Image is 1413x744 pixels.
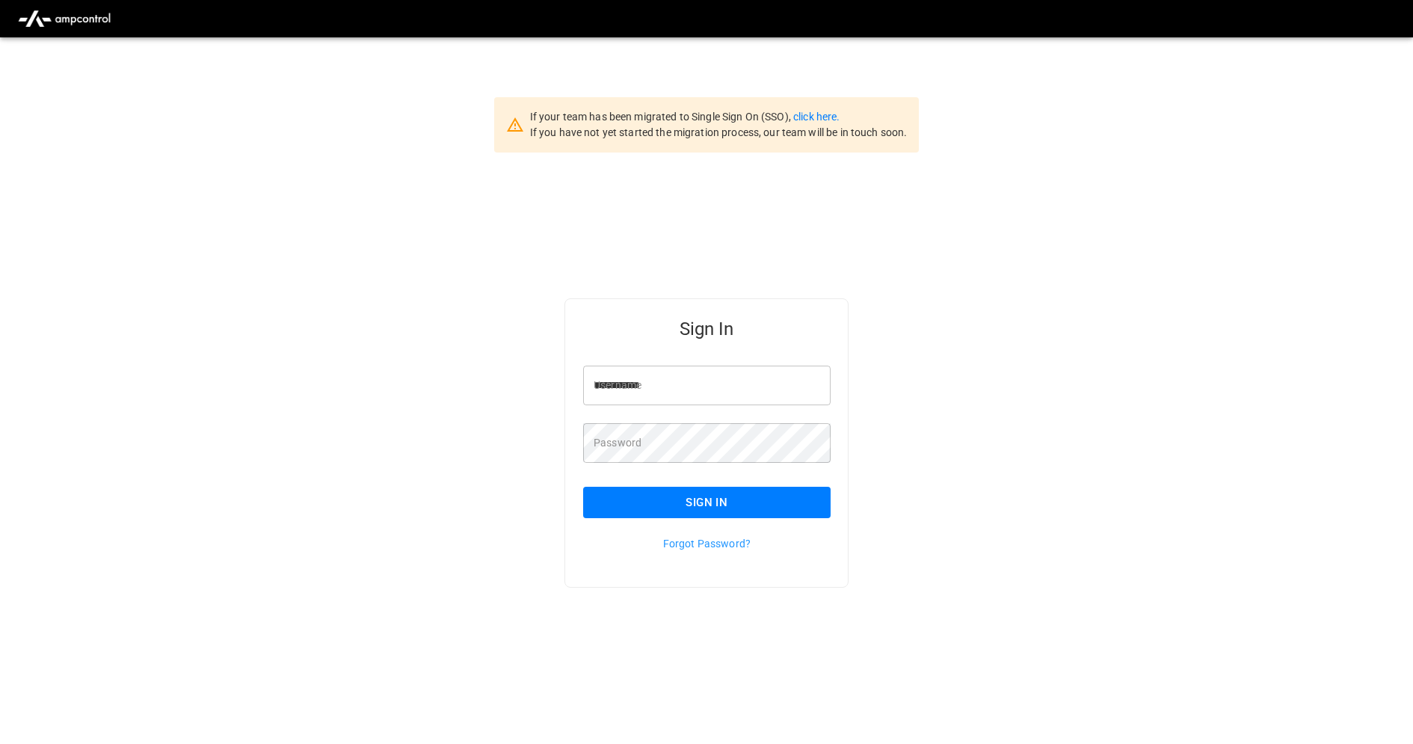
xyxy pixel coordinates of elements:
h5: Sign In [583,317,831,341]
button: Sign In [583,487,831,518]
span: If you have not yet started the migration process, our team will be in touch soon. [530,126,908,138]
span: If your team has been migrated to Single Sign On (SSO), [530,111,793,123]
a: click here. [793,111,840,123]
img: ampcontrol.io logo [12,4,117,33]
p: Forgot Password? [583,536,831,551]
